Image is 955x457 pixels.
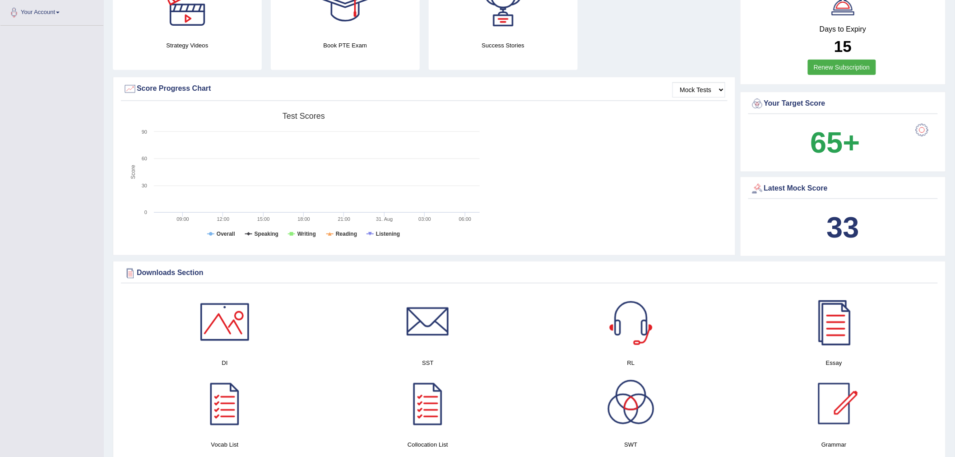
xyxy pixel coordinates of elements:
tspan: Writing [297,231,316,237]
tspan: Score [130,165,136,179]
h4: SST [331,358,525,368]
tspan: Overall [217,231,235,237]
text: 12:00 [217,216,230,222]
text: 0 [144,210,147,215]
h4: Book PTE Exam [271,41,420,50]
div: Your Target Score [751,97,936,111]
b: 15 [834,37,852,55]
h4: SWT [534,440,728,449]
text: 18:00 [297,216,310,222]
text: 03:00 [418,216,431,222]
text: 15:00 [257,216,270,222]
text: 06:00 [459,216,472,222]
text: 21:00 [338,216,351,222]
div: Downloads Section [123,266,936,280]
b: 33 [827,211,859,244]
h4: Essay [737,358,931,368]
a: Renew Subscription [808,60,876,75]
b: 65+ [811,126,860,159]
text: 30 [142,183,147,188]
h4: Days to Expiry [751,25,936,33]
h4: Vocab List [128,440,322,449]
h4: Grammar [737,440,931,449]
tspan: Listening [376,231,400,237]
div: Latest Mock Score [751,182,936,196]
tspan: Test scores [283,112,325,121]
tspan: Speaking [255,231,278,237]
h4: DI [128,358,322,368]
tspan: Reading [336,231,357,237]
h4: RL [534,358,728,368]
text: 60 [142,156,147,161]
h4: Strategy Videos [113,41,262,50]
h4: Collocation List [331,440,525,449]
text: 90 [142,129,147,135]
div: Score Progress Chart [123,82,725,96]
text: 09:00 [176,216,189,222]
h4: Success Stories [429,41,578,50]
tspan: 31. Aug [376,216,393,222]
